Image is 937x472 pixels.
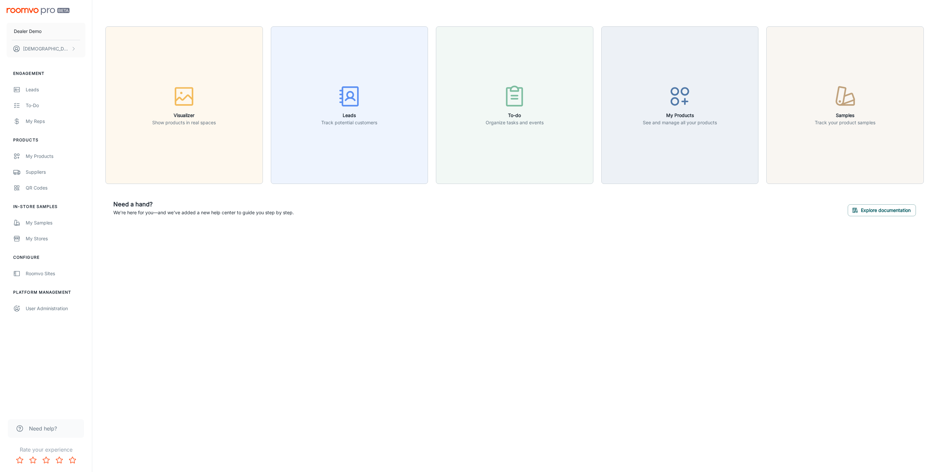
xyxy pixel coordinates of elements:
a: Explore documentation [848,206,916,213]
div: Suppliers [26,168,85,176]
button: Explore documentation [848,204,916,216]
div: My Samples [26,219,85,226]
p: Dealer Demo [14,28,42,35]
p: Show products in real spaces [152,119,216,126]
button: LeadsTrack potential customers [271,26,428,184]
p: We're here for you—and we've added a new help center to guide you step by step. [113,209,294,216]
a: LeadsTrack potential customers [271,101,428,108]
div: My Stores [26,235,85,242]
button: My ProductsSee and manage all your products [601,26,759,184]
div: Leads [26,86,85,93]
h6: My Products [643,112,717,119]
button: VisualizerShow products in real spaces [105,26,263,184]
h6: Samples [815,112,875,119]
div: My Products [26,153,85,160]
h6: Visualizer [152,112,216,119]
button: To-doOrganize tasks and events [436,26,593,184]
h6: To-do [486,112,544,119]
a: SamplesTrack your product samples [766,101,924,108]
a: To-doOrganize tasks and events [436,101,593,108]
p: See and manage all your products [643,119,717,126]
div: To-do [26,102,85,109]
p: [DEMOGRAPHIC_DATA] [PERSON_NAME] [23,45,70,52]
p: Track potential customers [321,119,377,126]
a: My ProductsSee and manage all your products [601,101,759,108]
div: QR Codes [26,184,85,192]
button: SamplesTrack your product samples [766,26,924,184]
p: Organize tasks and events [486,119,544,126]
p: Track your product samples [815,119,875,126]
button: Dealer Demo [7,23,85,40]
button: [DEMOGRAPHIC_DATA] [PERSON_NAME] [7,40,85,57]
img: Roomvo PRO Beta [7,8,70,15]
h6: Need a hand? [113,200,294,209]
div: My Reps [26,118,85,125]
h6: Leads [321,112,377,119]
